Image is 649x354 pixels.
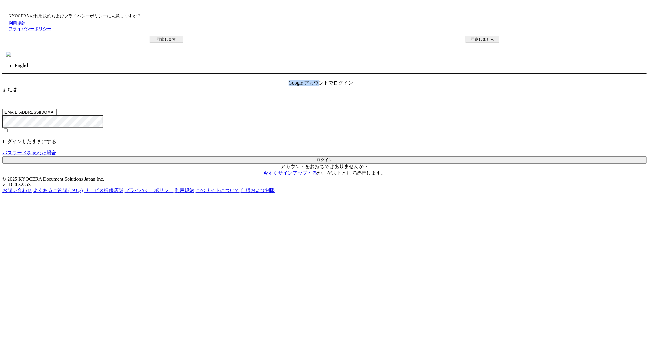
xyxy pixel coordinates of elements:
img: anytime_print_blue_japanese_228x75.svg [6,52,11,57]
div: または [2,86,647,93]
p: アカウントをお持ちではありませんか？ [2,164,647,176]
a: プライバシーポリシー [9,27,51,31]
a: よくあるご質問 (FAQs) [33,188,83,193]
a: English [15,63,30,68]
a: このサイトについて [196,188,240,193]
a: 戻る [2,74,12,79]
a: 今すぐサインアップする [263,170,317,175]
span: ログイン [2,9,22,14]
p: KYOCERA の利用規約およびプライバシーポリシーに同意しますか？ [9,13,640,19]
span: v1.18.0.32853 [2,182,31,187]
a: ゲストとして続行します [327,170,381,175]
a: 仕様および制限 [241,188,275,193]
input: メールアドレス [2,109,57,115]
button: 同意します [150,36,183,43]
button: ログイン [2,156,647,164]
a: パスワードを忘れた場合 [2,150,56,155]
a: お問い合わせ [2,188,32,193]
a: 利用規約 [9,21,26,26]
button: 同意しません [466,36,499,43]
span: Google アカウントでログイン [289,80,353,85]
span: © 2025 KYOCERA Document Solutions Japan Inc. [2,176,104,182]
a: プライバシーポリシー [125,188,174,193]
span: か、 。 [263,170,386,175]
a: 利用規約 [175,188,194,193]
p: ログインしたままにする [2,139,647,145]
a: サービス提供店舗 [84,188,123,193]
